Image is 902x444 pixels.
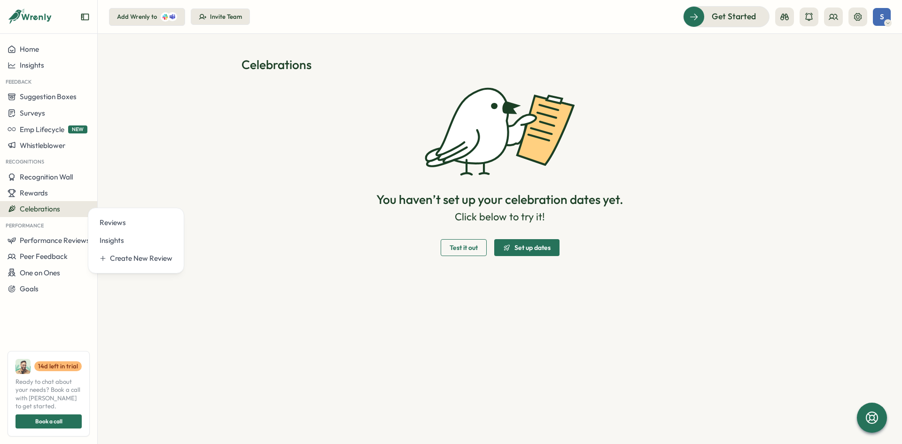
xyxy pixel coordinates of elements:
div: Add Wrenly to [117,13,157,21]
button: S [873,8,891,26]
button: Expand sidebar [80,12,90,22]
button: Book a call [16,414,82,428]
img: Ali Khan [16,359,31,374]
span: Goals [20,284,39,293]
span: Test it out [450,244,478,251]
span: Peer Feedback [20,252,68,261]
span: Set up dates [514,244,551,251]
div: Invite Team [210,13,242,21]
span: Suggestion Boxes [20,92,77,101]
button: Test it out [441,239,487,256]
span: One on Ones [20,268,60,277]
span: Celebrations [20,204,60,213]
a: Insights [96,232,176,249]
span: Surveys [20,109,45,117]
span: Rewards [20,188,48,197]
button: Get Started [683,6,770,27]
button: Create New Review [96,249,176,267]
h1: Celebrations [241,56,758,73]
span: Book a call [35,415,62,428]
span: Home [20,45,39,54]
a: Reviews [96,214,176,232]
span: NEW [68,125,87,133]
span: Performance Reviews [20,236,90,245]
div: Create New Review [110,253,172,264]
span: Get Started [712,10,756,23]
button: Set up dates [494,239,560,256]
span: Insights [20,61,44,70]
span: Recognition Wall [20,172,73,181]
a: 14d left in trial [34,361,82,372]
span: Whistleblower [20,141,65,150]
span: Emp Lifecycle [20,125,64,134]
span: Click below to try it! [455,210,545,224]
div: Insights [100,235,172,246]
span: S [880,13,884,21]
button: Add Wrenly to [109,8,185,26]
div: Reviews [100,218,172,228]
span: You haven’t set up your celebration dates yet. [376,191,623,208]
button: Invite Team [191,8,250,25]
span: Ready to chat about your needs? Book a call with [PERSON_NAME] to get started. [16,378,82,411]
